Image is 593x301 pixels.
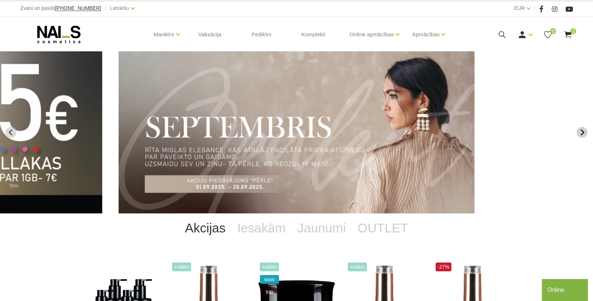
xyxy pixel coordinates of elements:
span: +Video [348,263,367,271]
span: +Video [172,263,191,271]
a: Manikīrs [153,20,174,49]
a: [PHONE_NUMBER] [55,5,101,11]
a: 0 [563,30,573,39]
div: Zvani un pasūti [20,4,101,13]
span: 0 [550,28,556,34]
span: | [534,4,536,13]
span: top [260,287,279,296]
a: Online apmācības [350,20,394,49]
span: -27% [436,263,451,271]
span: wow [260,275,279,284]
a: Komplekti [295,17,331,52]
a: Vaksācija [193,17,227,52]
a: Akcijas [179,213,231,243]
iframe: chat widget [542,278,589,301]
span: | [105,4,106,13]
a: Iesakām [231,213,291,243]
span: 0 [570,28,576,34]
a: OUTLET [352,213,414,243]
a: Pedikīrs [246,17,277,52]
button: Go to last slide [5,127,16,138]
a: Apmācības [412,20,440,49]
li: 2 of 12 [119,51,474,213]
button: Next slide [577,127,588,138]
span: +Video [260,263,279,271]
a: Latviešu [110,4,129,12]
a: Jaunumi [291,213,351,243]
a: EUR [514,4,525,12]
a: 0 [543,30,552,39]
